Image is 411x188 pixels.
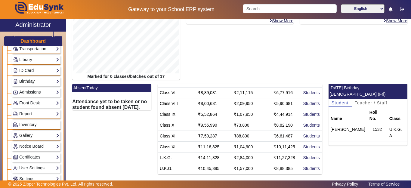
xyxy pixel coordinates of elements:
[13,121,59,128] a: Inventory
[329,107,367,124] th: Name
[271,163,301,174] td: ₹8,88,385
[332,101,349,105] span: Student
[158,141,196,152] td: Class XII
[303,123,320,128] a: Students
[13,122,18,127] img: Inventory.png
[0,19,66,32] a: Administrator
[271,98,301,109] td: ₹5,90,681
[303,90,320,95] a: Students
[232,141,271,152] td: ₹1,04,900
[19,122,37,127] span: Inventory
[271,131,301,141] td: ₹6,61,487
[72,84,151,92] mat-card-header: AbsentToday
[329,124,367,141] td: [PERSON_NAME]
[303,134,320,138] a: Students
[158,163,196,174] td: U.K.G.
[271,87,301,98] td: ₹6,77,916
[196,141,232,152] td: ₹11,16,325
[367,124,387,141] td: 1532
[196,98,232,109] td: ₹8,00,631
[15,21,51,28] h2: Administrator
[232,87,271,98] td: ₹2,11,115
[271,152,301,163] td: ₹11,27,328
[158,87,196,98] td: Class VII
[271,141,301,152] td: ₹10,11,425
[158,152,196,163] td: L.K.G.
[232,98,271,109] td: ₹2,09,950
[387,107,408,124] th: Class
[383,18,408,23] a: Show More
[269,18,294,23] a: Show More
[243,4,336,13] input: Search
[303,101,320,106] a: Students
[271,120,301,131] td: ₹8,82,190
[232,152,271,163] td: ₹2,84,000
[158,120,196,131] td: Class X
[20,38,46,44] a: Dashboard
[8,181,113,187] p: © 2025 Zipper Technologies Pvt. Ltd. All rights reserved.
[232,163,271,174] td: ₹1,57,000
[158,109,196,120] td: Class IX
[365,180,403,188] a: Terms of Service
[303,112,320,117] a: Students
[232,131,271,141] td: ₹88,800
[72,73,180,80] div: Marked for 0 classes/batches out of 17
[106,6,237,13] h5: Gateway to your School ERP system
[196,131,232,141] td: ₹7,50,287
[232,120,271,131] td: ₹73,800
[196,120,232,131] td: ₹9,55,990
[303,166,320,171] a: Students
[196,109,232,120] td: ₹5,52,864
[232,109,271,120] td: ₹1,07,950
[158,98,196,109] td: Class VIII
[303,155,320,160] a: Students
[355,101,388,105] span: Teacher / Staff
[329,84,408,99] mat-card-header: [DATE] Birthday [DEMOGRAPHIC_DATA] (Fri)
[367,107,387,124] th: Roll No.
[387,124,408,141] td: U.K.G. A
[196,87,232,98] td: ₹8,89,031
[303,79,320,84] a: Students
[303,144,320,149] a: Students
[271,109,301,120] td: ₹4,44,914
[329,180,361,188] a: Privacy Policy
[158,131,196,141] td: Class XI
[196,152,232,163] td: ₹14,11,328
[196,163,232,174] td: ₹10,45,385
[72,99,151,110] h6: Attendance yet to be taken or no student found absent [DATE].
